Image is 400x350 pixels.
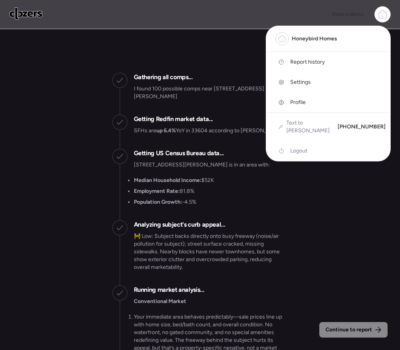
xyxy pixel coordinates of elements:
[266,52,390,72] a: Report history
[134,177,214,184] li: $52K
[290,147,307,155] span: Logout
[134,285,204,295] h2: Running market analysis...
[286,119,331,135] span: Text to [PERSON_NAME]
[290,99,306,106] span: Profile
[156,127,176,134] strong: up 6.4%
[292,35,337,43] span: Honeybird Homes
[279,119,331,135] a: Text to [PERSON_NAME]
[332,11,364,17] span: Book a demo
[290,78,311,86] span: Settings
[134,127,284,135] p: SFHs are YoY in 33604 according to [PERSON_NAME]
[338,123,386,131] span: [PHONE_NUMBER]
[326,326,372,334] span: Continue to report
[134,177,201,184] strong: Median Household Income:
[290,58,325,66] span: Report history
[134,149,224,158] h2: Getting US Census Bureau data...
[134,161,270,169] p: [STREET_ADDRESS][PERSON_NAME] is in an area with:
[134,73,193,82] h2: Gathering all comps...
[266,72,390,92] a: Settings
[134,220,225,229] h2: Analyzing subject's curb appeal...
[134,232,288,271] p: 🚧 Low: Subject backs directly onto busy freeway (noise/air pollution for subject); street surface...
[134,114,213,124] h2: Getting Redfin market data...
[266,92,390,113] a: Profile
[134,188,180,194] strong: Employment Rate:
[134,199,182,205] strong: Population Growth:
[134,187,194,195] li: 81.8%
[134,298,186,305] strong: Conventional Market
[134,85,288,100] p: I found 100 possible comps near [STREET_ADDRESS][PERSON_NAME]
[134,198,196,206] li: -4.5%
[9,7,43,20] img: Logo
